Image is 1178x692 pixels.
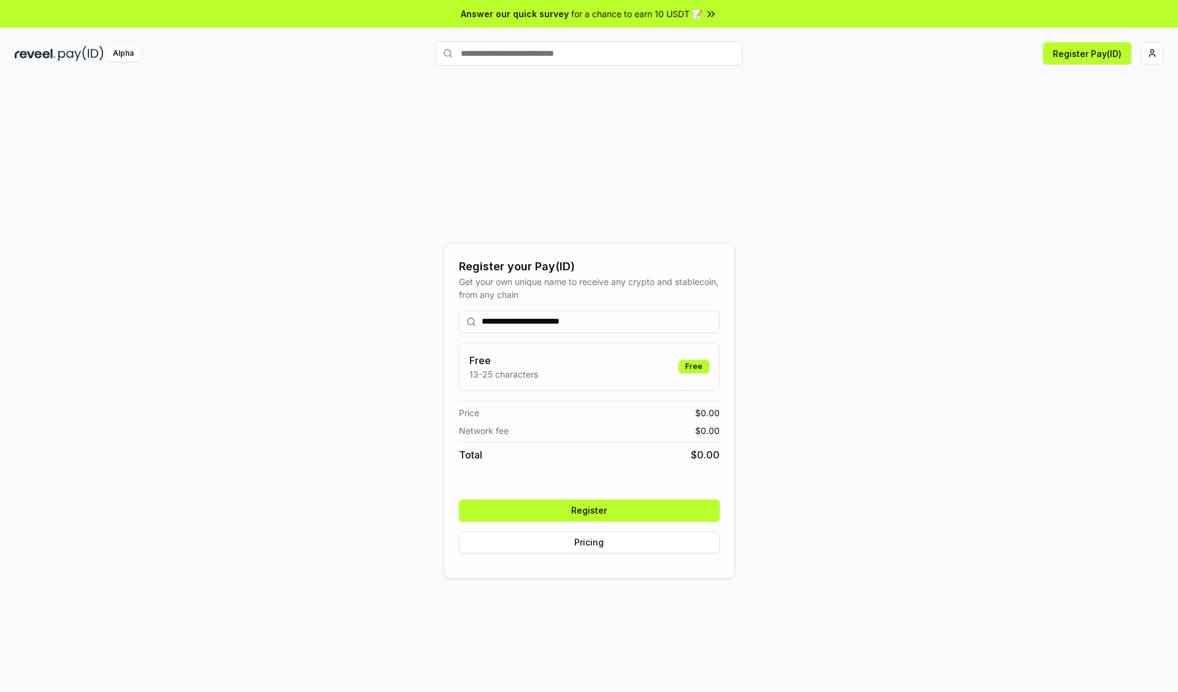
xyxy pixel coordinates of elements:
[106,46,141,61] div: Alpha
[459,258,720,275] div: Register your Pay(ID)
[695,424,720,437] span: $ 0.00
[459,275,720,301] div: Get your own unique name to receive any crypto and stablecoin, from any chain
[459,500,720,522] button: Register
[1043,42,1131,64] button: Register Pay(ID)
[461,7,569,20] span: Answer our quick survey
[15,46,56,61] img: reveel_dark
[459,447,482,462] span: Total
[695,406,720,419] span: $ 0.00
[679,360,709,373] div: Free
[571,7,703,20] span: for a chance to earn 10 USDT 📝
[459,424,509,437] span: Network fee
[459,406,479,419] span: Price
[691,447,720,462] span: $ 0.00
[469,353,538,368] h3: Free
[469,368,538,381] p: 13-25 characters
[459,531,720,553] button: Pricing
[58,46,104,61] img: pay_id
